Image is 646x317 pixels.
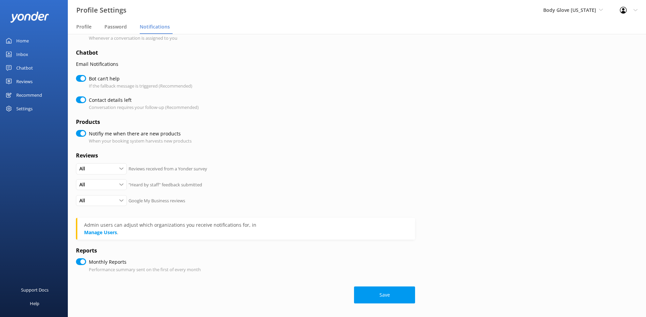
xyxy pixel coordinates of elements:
a: Manage Users [84,229,117,236]
label: Bot can’t help [89,75,189,82]
span: All [79,181,89,188]
div: Help [30,297,39,310]
span: Password [104,23,127,30]
p: Reviews received from a Yonder survey [129,165,207,172]
span: Notifications [140,23,170,30]
p: If the fallback message is triggered (Recommended) [89,82,192,90]
div: Support Docs [21,283,48,297]
div: Chatbot [16,61,33,75]
img: yonder-white-logo.png [10,12,49,23]
span: All [79,197,89,204]
h4: Products [76,118,415,127]
div: Admin users can adjust which organizations you receive notifications for, in [84,221,408,229]
p: Whenever a conversation is assigned to you [89,35,177,42]
p: Conversation requires your follow-up (Recommended) [89,104,199,111]
p: "Heard by staff" feedback submitted [129,181,202,188]
span: Body Glove [US_STATE] [543,7,596,13]
h4: Reports [76,246,415,255]
span: All [79,165,89,172]
button: Save [354,286,415,303]
label: Contact details left [89,96,195,104]
p: Google My Business reviews [129,197,185,204]
div: Inbox [16,48,28,61]
h4: Reviews [76,151,415,160]
span: Profile [76,23,92,30]
label: Notifiy me when there are new products [89,130,188,137]
p: Performance summary sent on the first of every month [89,266,201,273]
div: . [84,221,408,236]
div: Reviews [16,75,33,88]
div: Settings [16,102,33,115]
p: Email Notifications [76,60,415,68]
label: Monthly Reports [89,258,197,266]
div: Recommend [16,88,42,102]
div: Home [16,34,29,48]
h3: Profile Settings [76,5,126,16]
h4: Chatbot [76,49,415,57]
p: When your booking system harvests new products [89,137,192,145]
